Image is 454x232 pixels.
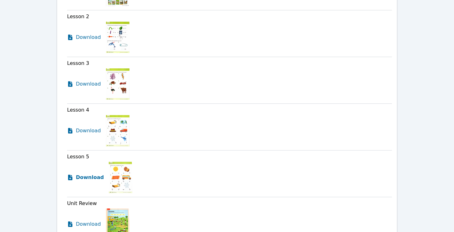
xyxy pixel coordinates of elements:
[67,154,89,160] span: Lesson 5
[67,115,101,146] a: Download
[67,22,101,53] a: Download
[106,115,129,146] img: Lesson 4
[67,13,89,19] span: Lesson 2
[76,174,104,181] span: Download
[67,162,104,193] a: Download
[76,80,101,88] span: Download
[67,60,89,66] span: Lesson 3
[67,68,101,100] a: Download
[106,22,129,53] img: Lesson 2
[109,162,132,193] img: Lesson 5
[76,34,101,41] span: Download
[76,220,101,228] span: Download
[67,200,97,206] span: Unit Review
[76,127,101,134] span: Download
[67,107,89,113] span: Lesson 4
[106,68,129,100] img: Lesson 3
